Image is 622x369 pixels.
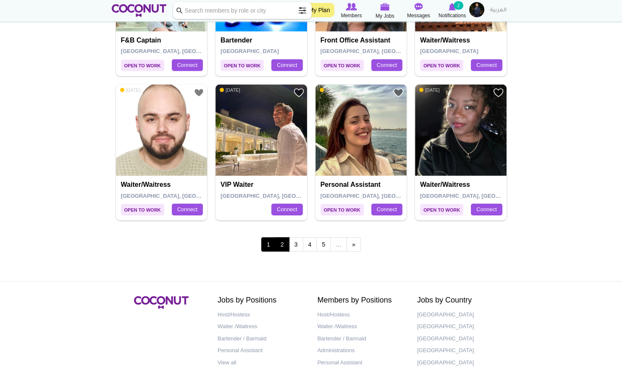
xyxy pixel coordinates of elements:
a: Add to Favourites [493,88,504,98]
img: Notifications [449,3,456,11]
h2: Jobs by Country [417,296,504,305]
a: Connect [271,204,302,215]
h4: Personal Assistant [320,181,404,188]
h2: Members by Positions [318,296,405,305]
a: Personal Assistant [218,345,305,357]
a: Messages Messages [402,2,436,20]
img: Messages [415,3,423,11]
span: Messages [407,11,430,20]
a: My Jobs My Jobs [368,2,402,20]
a: 3 [289,237,303,252]
span: Open to Work [121,204,164,215]
a: Connect [172,204,203,215]
a: 5 [316,237,331,252]
span: [GEOGRAPHIC_DATA], [GEOGRAPHIC_DATA] [121,48,241,54]
a: Connect [271,59,302,71]
h4: Waiter/Waitress [420,37,504,44]
img: Browse Members [346,3,357,11]
a: 2 [275,237,289,252]
h4: F&B captain [121,37,205,44]
a: Add to Favourites [194,88,204,98]
span: [GEOGRAPHIC_DATA] [420,48,478,54]
h4: Bartender [220,37,304,44]
a: My Plan [304,3,334,17]
span: [DATE] [220,87,240,93]
a: Notifications Notifications 2 [436,2,469,20]
span: [GEOGRAPHIC_DATA], [GEOGRAPHIC_DATA] [320,48,440,54]
a: 4 [303,237,317,252]
a: Connect [172,59,203,71]
span: Open to Work [220,60,264,71]
span: [GEOGRAPHIC_DATA], [GEOGRAPHIC_DATA] [121,193,241,199]
a: Add to Favourites [294,88,304,98]
img: My Jobs [381,3,390,11]
img: Home [112,4,167,17]
a: Bartender / Barmaid [318,333,405,345]
span: [GEOGRAPHIC_DATA], [GEOGRAPHIC_DATA] [420,193,540,199]
a: Connect [471,204,502,215]
h4: VIP waiter [220,181,304,188]
a: Administrations [318,345,405,357]
span: Open to Work [320,204,364,215]
span: [DATE] [120,87,141,93]
a: Personal Assistant [318,357,405,369]
h4: Waiter/Waitress [420,181,504,188]
img: Coconut [134,296,189,309]
a: Waiter /Waitress [218,321,305,333]
span: Open to Work [420,60,463,71]
small: 2 [454,1,463,10]
input: Search members by role or city [173,2,312,19]
a: Connect [371,59,402,71]
h4: Waiter/Waitress [121,181,205,188]
h4: Front office assistant [320,37,404,44]
a: [GEOGRAPHIC_DATA] [417,357,504,369]
a: [GEOGRAPHIC_DATA] [417,309,504,321]
span: Open to Work [121,60,164,71]
span: Open to Work [420,204,463,215]
span: [GEOGRAPHIC_DATA], [GEOGRAPHIC_DATA] [220,193,340,199]
a: Browse Members Members [335,2,368,20]
h2: Jobs by Positions [218,296,305,305]
a: Host/Hostess [218,309,305,321]
a: Waiter /Waitress [318,321,405,333]
a: Connect [371,204,402,215]
span: … [330,237,347,252]
a: Bartender / Barmaid [218,333,305,345]
a: View all [218,357,305,369]
a: العربية [486,2,511,19]
span: [GEOGRAPHIC_DATA], [GEOGRAPHIC_DATA] [320,193,440,199]
span: My Jobs [375,12,394,20]
a: Add to Favourites [393,88,404,98]
span: Members [341,11,362,20]
a: Host/Hostess [318,309,405,321]
a: [GEOGRAPHIC_DATA] [417,345,504,357]
span: [GEOGRAPHIC_DATA] [220,48,279,54]
span: Open to Work [320,60,364,71]
a: Connect [471,59,502,71]
a: next › [346,237,361,252]
span: 13 hours ago [320,87,352,93]
span: [DATE] [419,87,440,93]
span: Notifications [438,11,466,20]
span: 1 [261,237,276,252]
a: [GEOGRAPHIC_DATA] [417,321,504,333]
a: [GEOGRAPHIC_DATA] [417,333,504,345]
